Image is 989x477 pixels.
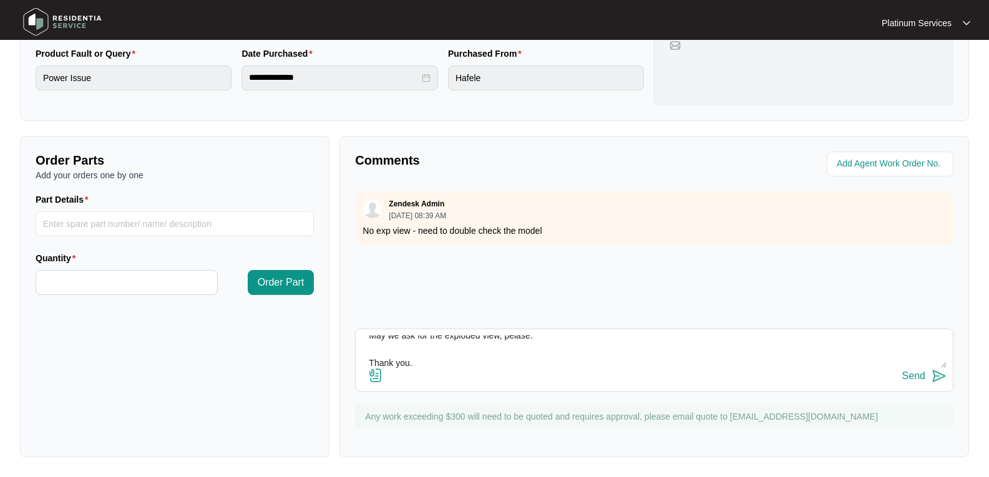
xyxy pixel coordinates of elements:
label: Part Details [36,193,94,206]
p: Order Parts [36,152,314,169]
input: Product Fault or Query [36,65,231,90]
img: file-attachment-doc.svg [368,368,383,383]
button: Send [902,368,947,385]
img: dropdown arrow [963,20,970,26]
label: Date Purchased [241,47,317,60]
p: Any work exceeding $300 will need to be quoted and requires approval, please email quote to [EMAI... [365,410,947,423]
p: Platinum Services [882,17,952,29]
input: Date Purchased [249,71,419,84]
input: Purchased From [448,65,644,90]
span: Order Part [258,275,304,290]
p: [DATE] 08:39 AM [389,212,446,219]
input: Quantity [36,271,217,294]
img: map-pin [670,40,681,51]
img: residentia service logo [19,3,106,41]
p: No exp view - need to double check the model [363,224,946,237]
input: Part Details [36,211,314,236]
div: Send [902,370,925,382]
p: Zendesk Admin [389,199,444,209]
img: send-icon.svg [932,369,947,383]
img: user.svg [363,200,382,218]
label: Product Fault or Query [36,47,140,60]
p: Comments [355,152,645,169]
button: Order Part [248,270,314,295]
label: Quantity [36,252,80,264]
label: Purchased From [448,47,527,60]
textarea: Hi Team, May we ask for the exploded view, pelase. Thank you. [362,335,947,368]
p: Add your orders one by one [36,169,314,181]
input: Add Agent Work Order No. [837,157,946,171]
